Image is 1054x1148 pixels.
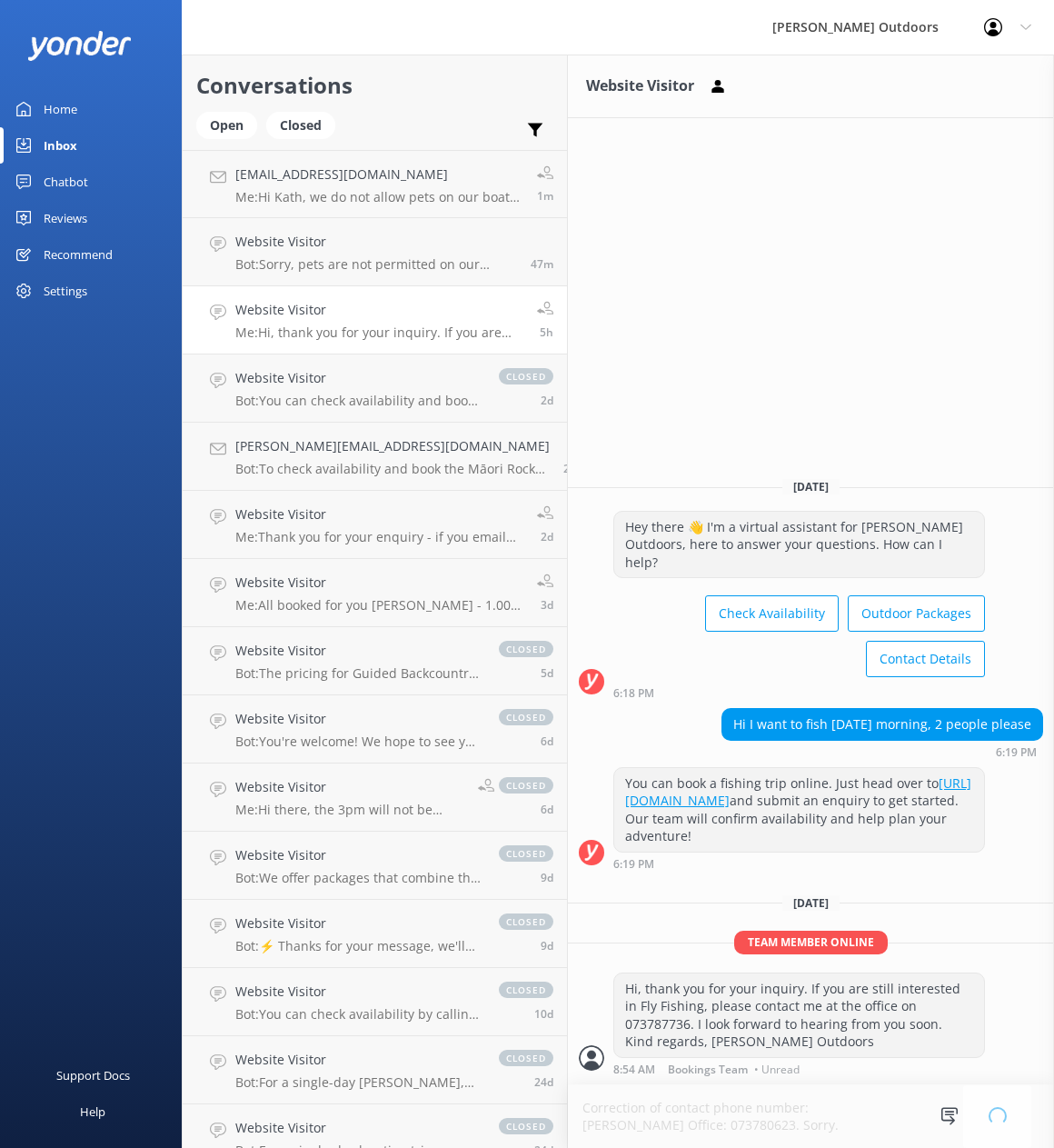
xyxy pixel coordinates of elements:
a: [PERSON_NAME][EMAIL_ADDRESS][DOMAIN_NAME]Bot:To check availability and book the Māori Rock Carvin... [183,423,567,491]
button: Contact Details [866,641,985,677]
a: Website VisitorMe:Thank you for your enquiry - if you email me [EMAIL_ADDRESS][DOMAIN_NAME] or ca... [183,491,567,559]
span: Sep 18 2025 09:33am (UTC +12:00) Pacific/Auckland [541,597,553,613]
span: closed [499,982,553,998]
h4: Website Visitor [235,913,481,933]
strong: 6:19 PM [613,859,654,870]
span: Sep 21 2025 08:54am (UTC +12:00) Pacific/Auckland [540,324,553,340]
h2: Conversations [196,68,553,103]
span: Bookings Team [668,1064,748,1075]
span: closed [499,845,553,862]
div: Sep 20 2025 06:19pm (UTC +12:00) Pacific/Auckland [721,745,1043,758]
h4: [PERSON_NAME][EMAIL_ADDRESS][DOMAIN_NAME] [235,436,550,456]
div: Open [196,112,257,139]
a: Website VisitorMe:Hi there, the 3pm will not be running that day but the 10.30 and 1.00pm will be... [183,764,567,832]
p: Me: Hi, thank you for your inquiry. If you are still interested in Fly Fishing, please contact me... [235,324,523,341]
a: Website VisitorBot:You can check availability by calling us on [PHONE_NUMBER], emailing [EMAIL_AD... [183,968,567,1036]
h4: Website Visitor [235,777,464,797]
div: Hi I want to fish [DATE] morning, 2 people please [722,709,1042,740]
span: Sep 21 2025 02:25pm (UTC +12:00) Pacific/Auckland [537,188,553,204]
div: Chatbot [44,164,88,200]
h4: Website Visitor [235,1050,481,1070]
a: [EMAIL_ADDRESS][DOMAIN_NAME]Me:Hi Kath, we do not allow pets on our boats as this is a public tou... [183,150,567,218]
a: Website VisitorBot:We offer packages that combine the best of Taupō’s land and water. Our Guided ... [183,832,567,900]
div: Hey there 👋 I'm a virtual assistant for [PERSON_NAME] Outdoors, here to answer your questions. Ho... [614,512,984,578]
span: closed [499,709,553,725]
span: Aug 27 2025 06:35pm (UTC +12:00) Pacific/Auckland [534,1074,553,1090]
strong: 6:18 PM [613,688,654,699]
a: Website VisitorBot:The pricing for Guided Backcountry Heli Fly Fishing varies depending on group ... [183,627,567,695]
span: Sep 11 2025 12:12pm (UTC +12:00) Pacific/Auckland [534,1006,553,1022]
h4: Website Visitor [235,232,517,252]
p: Bot: ⚡ Thanks for your message, we'll get back to you as soon as we can. You're also welcome to k... [235,938,481,954]
a: Website VisitorBot:For a single-day [PERSON_NAME], we've got you covered with firearms, food, and... [183,1036,567,1104]
span: Sep 19 2025 08:37am (UTC +12:00) Pacific/Auckland [541,529,553,544]
span: Sep 19 2025 08:41am (UTC +12:00) Pacific/Auckland [563,461,576,476]
h4: Website Visitor [235,982,481,1002]
span: [DATE] [782,895,840,911]
span: closed [499,641,553,657]
div: Support Docs [56,1057,130,1093]
p: Bot: You can check availability by calling us on [PHONE_NUMBER], emailing [EMAIL_ADDRESS][DOMAIN_... [235,1006,481,1023]
div: Recommend [44,236,113,273]
span: Sep 19 2025 12:46pm (UTC +12:00) Pacific/Auckland [541,393,553,408]
p: Me: All booked for you [PERSON_NAME] - 1.00 pm [DATE] See you then [235,597,523,614]
a: Open [196,115,266,135]
div: Settings [44,273,87,309]
p: Me: Hi Kath, we do not allow pets on our boats as this is a public tour. However, if we are not f... [235,189,523,205]
h4: Website Visitor [235,709,481,729]
p: Bot: We offer packages that combine the best of Taupō’s land and water. Our Guided Hike and Cruis... [235,870,481,886]
span: closed [499,913,553,930]
span: Sep 15 2025 09:30am (UTC +12:00) Pacific/Auckland [541,802,553,817]
span: closed [499,1050,553,1066]
h4: Website Visitor [235,504,523,524]
a: Closed [266,115,344,135]
a: Website VisitorMe:Hi, thank you for your inquiry. If you are still interested in Fly Fishing, ple... [183,286,567,354]
span: Team member online [734,931,888,953]
h3: Website Visitor [586,75,694,98]
span: Sep 12 2025 09:55am (UTC +12:00) Pacific/Auckland [541,938,553,953]
a: Website VisitorBot:You're welcome! We hope to see you at [PERSON_NAME] Outdoors soon!closed6d [183,695,567,764]
strong: 6:19 PM [996,747,1037,758]
textarea: Correction of contact phone number: [PERSON_NAME] Office: 073780623. Sorry. [568,1085,1054,1148]
button: Check Availability [705,595,839,632]
p: Bot: Sorry, pets are not permitted on our cruises. [235,256,517,273]
h4: Website Visitor [235,573,523,593]
button: Outdoor Packages [848,595,985,632]
a: Website VisitorBot:You can check availability and book a cruise to the Māori Rock Carvings direct... [183,354,567,423]
span: • Unread [754,1064,800,1075]
a: Website VisitorBot:Sorry, pets are not permitted on our cruises.47m [183,218,567,286]
p: Me: Hi there, the 3pm will not be running that day but the 10.30 and 1.00pm will be !! [235,802,464,818]
span: Sep 21 2025 01:39pm (UTC +12:00) Pacific/Auckland [531,256,553,272]
div: Help [80,1093,105,1130]
strong: 8:54 AM [613,1064,655,1075]
span: Sep 15 2025 03:56pm (UTC +12:00) Pacific/Auckland [541,665,553,681]
div: Hi, thank you for your inquiry. If you are still interested in Fly Fishing, please contact me at ... [614,973,984,1057]
span: closed [499,1118,553,1134]
div: Sep 21 2025 08:54am (UTC +12:00) Pacific/Auckland [613,1063,985,1075]
div: Sep 20 2025 06:19pm (UTC +12:00) Pacific/Auckland [613,857,985,870]
div: Sep 20 2025 06:18pm (UTC +12:00) Pacific/Auckland [613,686,985,699]
p: Bot: To check availability and book the Māori Rock Carvings Cruise, you can visit [URL][DOMAIN_NA... [235,461,550,477]
div: Inbox [44,127,77,164]
span: Sep 15 2025 10:15am (UTC +12:00) Pacific/Auckland [541,734,553,749]
a: [URL][DOMAIN_NAME] [625,774,971,810]
h4: [EMAIL_ADDRESS][DOMAIN_NAME] [235,165,523,185]
div: Home [44,91,77,127]
span: [DATE] [782,479,840,494]
a: Website VisitorMe:All booked for you [PERSON_NAME] - 1.00 pm [DATE] See you then3d [183,559,567,627]
div: Closed [266,112,335,139]
img: yonder-white-logo.png [27,31,132,61]
h4: Website Visitor [235,641,481,661]
span: Sep 12 2025 09:56am (UTC +12:00) Pacific/Auckland [541,870,553,885]
a: Website VisitorBot:⚡ Thanks for your message, we'll get back to you as soon as we can. You're als... [183,900,567,968]
h4: Website Visitor [235,368,481,388]
p: Bot: For a single-day [PERSON_NAME], we've got you covered with firearms, food, and transport. On... [235,1074,481,1091]
p: Me: Thank you for your enquiry - if you email me [EMAIL_ADDRESS][DOMAIN_NAME] or call [PHONE_NUMB... [235,529,523,545]
h4: Website Visitor [235,1118,481,1138]
h4: Website Visitor [235,845,481,865]
span: closed [499,777,553,794]
div: Reviews [44,200,87,236]
h4: Website Visitor [235,300,523,320]
p: Bot: You can check availability and book a cruise to the Māori Rock Carvings directly through our... [235,393,481,409]
span: closed [499,368,553,384]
